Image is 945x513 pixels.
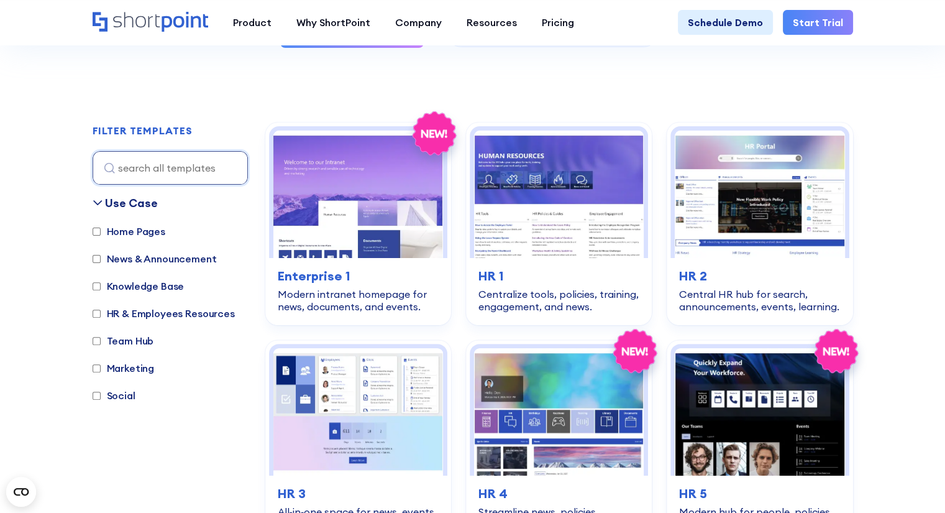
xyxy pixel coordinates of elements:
[273,131,443,258] img: Enterprise 1 – SharePoint Homepage Design: Modern intranet homepage for news, documents, and events.
[296,15,370,30] div: Why ShortPoint
[93,12,208,33] a: Home
[395,15,442,30] div: Company
[93,126,193,137] h2: FILTER TEMPLATES
[474,348,644,476] img: HR 4 – SharePoint HR Intranet Template: Streamline news, policies, training, events, and workflow...
[93,282,101,290] input: Knowledge Base
[93,337,101,345] input: Team Hub
[93,333,154,348] label: Team Hub
[93,151,248,185] input: search all templates
[478,484,639,503] h3: HR 4
[783,10,853,35] a: Start Trial
[273,348,443,476] img: HR 3 – HR Intranet Template: All‑in‑one space for news, events, and documents.
[675,348,844,476] img: HR 5 – Human Resource Template: Modern hub for people, policies, events, and tools.
[93,251,217,266] label: News & Announcement
[93,255,101,263] input: News & Announcement
[93,388,135,403] label: Social
[93,364,101,372] input: Marketing
[383,10,454,35] a: Company
[278,484,439,503] h3: HR 3
[93,228,101,236] input: Home Pages
[466,122,652,325] a: HR 1 – Human Resources Template: Centralize tools, policies, training, engagement, and news.HR 1C...
[454,10,529,35] a: Resources
[478,288,639,313] div: Centralize tools, policies, training, engagement, and news.
[278,267,439,285] h3: Enterprise 1
[467,15,517,30] div: Resources
[93,361,155,376] label: Marketing
[679,288,840,313] div: Central HR hub for search, announcements, events, learning.
[883,453,945,513] iframe: Chat Widget
[478,267,639,285] h3: HR 1
[233,15,272,30] div: Product
[474,131,644,258] img: HR 1 – Human Resources Template: Centralize tools, policies, training, engagement, and news.
[679,484,840,503] h3: HR 5
[93,310,101,318] input: HR & Employees Resources
[278,288,439,313] div: Modern intranet homepage for news, documents, and events.
[221,10,284,35] a: Product
[679,267,840,285] h3: HR 2
[265,122,451,325] a: Enterprise 1 – SharePoint Homepage Design: Modern intranet homepage for news, documents, and even...
[6,477,36,507] button: Open CMP widget
[667,122,852,325] a: HR 2 - HR Intranet Portal: Central HR hub for search, announcements, events, learning.HR 2Central...
[678,10,773,35] a: Schedule Demo
[93,224,165,239] label: Home Pages
[529,10,587,35] a: Pricing
[93,306,235,321] label: HR & Employees Resources
[93,392,101,400] input: Social
[542,15,574,30] div: Pricing
[105,195,158,211] div: Use Case
[675,131,844,258] img: HR 2 - HR Intranet Portal: Central HR hub for search, announcements, events, learning.
[284,10,383,35] a: Why ShortPoint
[93,279,185,293] label: Knowledge Base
